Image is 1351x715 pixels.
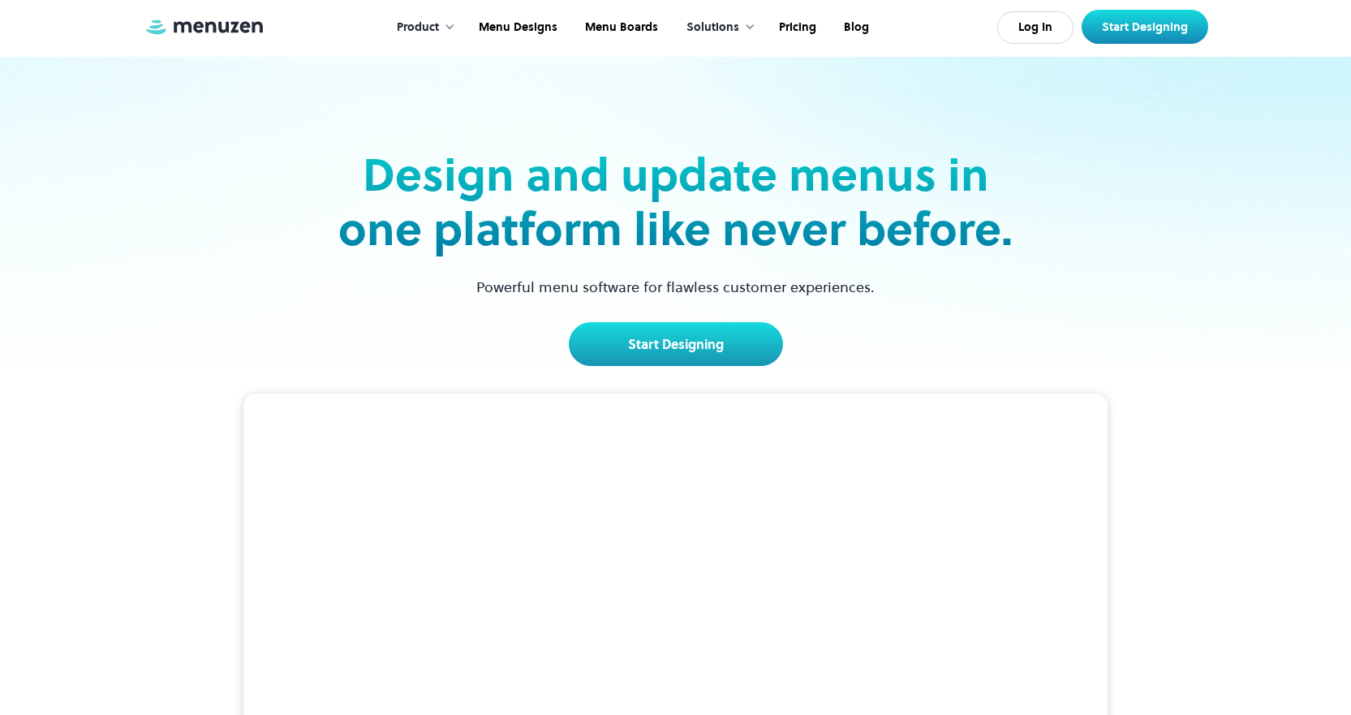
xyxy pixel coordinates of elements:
[463,2,570,53] a: Menu Designs
[828,2,881,53] a: Blog
[397,19,439,37] div: Product
[670,2,764,53] div: Solutions
[997,11,1073,44] a: Log In
[333,148,1018,256] h2: Design and update menus in one platform like never before.
[686,19,739,37] div: Solutions
[381,2,463,53] div: Product
[1082,10,1208,44] a: Start Designing
[764,2,828,53] a: Pricing
[570,2,670,53] a: Menu Boards
[569,322,783,366] a: Start Designing
[456,276,895,298] p: Powerful menu software for flawless customer experiences.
